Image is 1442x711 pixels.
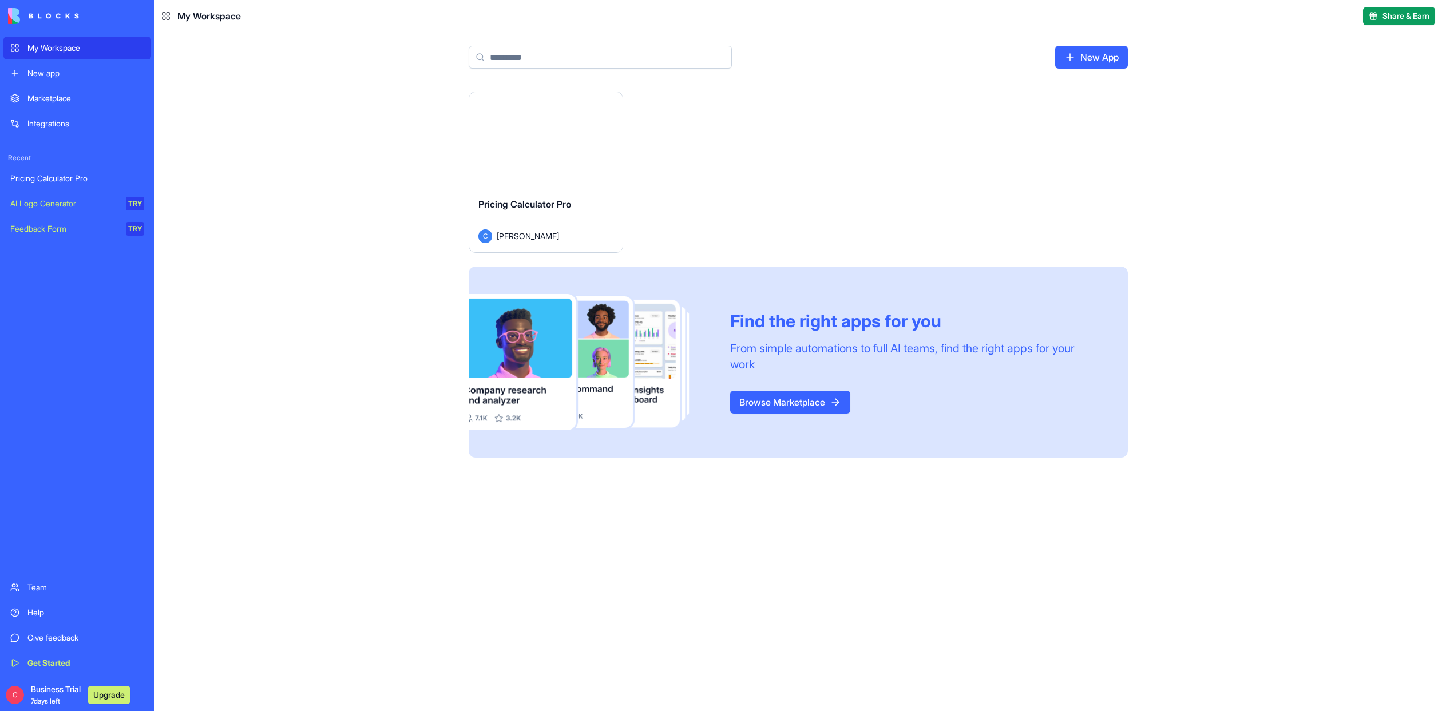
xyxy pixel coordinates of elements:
a: New App [1055,46,1128,69]
b: [PERSON_NAME] [49,156,113,164]
div: Get Started [27,657,144,669]
button: Upgrade [88,686,130,704]
div: You’ll get replies here and in your email:✉️[PERSON_NAME][EMAIL_ADDRESS][DOMAIN_NAME]Our usual re... [9,57,188,144]
h1: [PERSON_NAME] [56,6,130,14]
img: Profile image for Michal [34,154,46,166]
div: Integrations [27,118,144,129]
a: My Workspace [3,37,151,59]
div: Michal says… [9,153,220,179]
button: go back [7,5,29,26]
div: My Workspace [27,42,144,54]
b: [PERSON_NAME][EMAIL_ADDRESS][DOMAIN_NAME] [18,86,175,107]
div: Michal says… [9,179,220,375]
div: New app [27,67,144,79]
span: Share & Earn [1382,10,1429,22]
span: 7 days left [31,697,60,705]
button: Share & Earn [1363,7,1435,25]
div: Best, [18,320,179,331]
div: TRY [126,197,144,210]
div: Pricing Calculator Pro [10,173,144,184]
div: AI Logo Generator [10,198,118,209]
a: AI Logo GeneratorTRY [3,192,151,215]
div: From simple automations to full AI teams, find the right apps for your work [730,340,1100,372]
div: [PERSON_NAME] [18,331,179,343]
img: logo [8,8,79,24]
b: under 2 hours [28,126,92,135]
div: joined the conversation [49,155,195,165]
a: Browse Marketplace [730,391,850,414]
div: Our usual reply time 🕒 [18,114,179,137]
a: Get Started [3,652,151,674]
a: Marketplace [3,87,151,110]
p: Active in the last 15m [56,14,137,26]
div: Find the right apps for you [730,311,1100,331]
span: C [6,686,24,704]
a: Pricing Calculator ProC[PERSON_NAME] [469,92,623,253]
a: Help [3,601,151,624]
a: Team [3,576,151,599]
button: Upload attachment [18,375,27,384]
a: Integrations [3,112,151,135]
span: Business Trial [31,684,81,706]
div: Marketplace [27,93,144,104]
a: New app [3,62,151,85]
div: TRY [126,222,144,236]
div: Hi, You can see it in the billing section under your avatar: ​ [18,186,179,231]
a: Pricing Calculator Pro [3,167,151,190]
span: C [478,229,492,243]
button: Send a message… [196,370,215,388]
a: Give feedback [3,626,151,649]
img: Profile image for Michal [33,6,51,25]
div: chris says… [9,11,220,57]
span: Pricing Calculator Pro [478,198,571,210]
button: Emoji picker [36,375,45,384]
div: You’ll get replies here and in your email: ✉️ [18,63,179,108]
span: [PERSON_NAME] [497,230,559,242]
div: Team [27,582,144,593]
button: Start recording [73,375,82,384]
div: Give feedback [27,632,144,644]
div: Feedback Form [10,223,118,235]
div: The Blocks Team says… [9,57,220,153]
button: Home [179,5,201,26]
button: Gif picker [54,375,64,384]
div: Close [201,5,221,25]
a: Feedback FormTRY [3,217,151,240]
span: Recent [3,153,151,162]
div: Help [27,607,144,618]
img: Frame_181_egmpey.png [469,294,712,431]
textarea: Message… [10,351,219,370]
div: Hi,You can see it in the billing section under your avatar:​Best,[PERSON_NAME][PERSON_NAME] • 33m... [9,179,188,349]
span: My Workspace [177,9,241,23]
